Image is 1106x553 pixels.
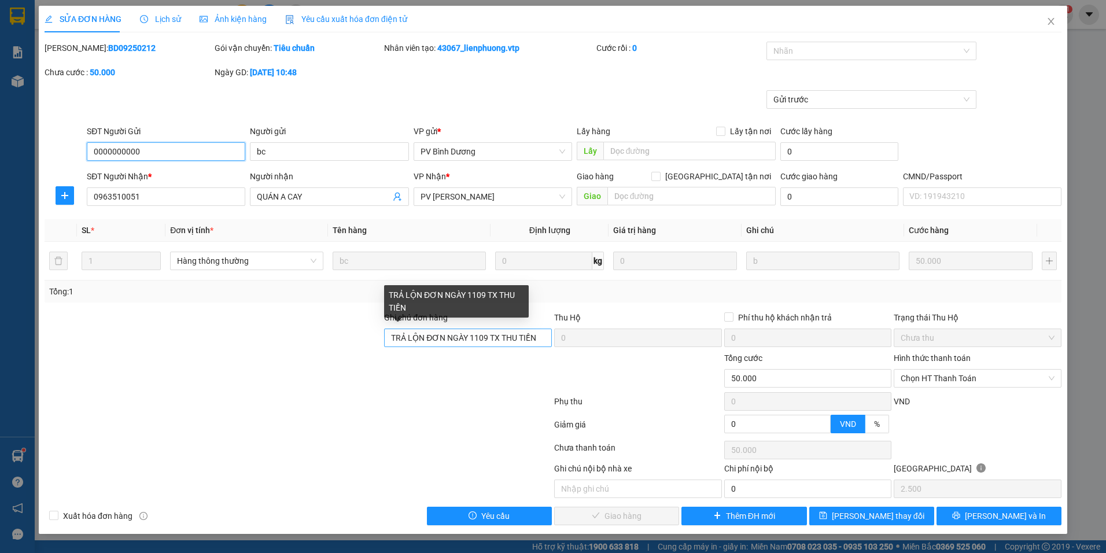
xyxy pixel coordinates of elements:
span: 08:41:11 [DATE] [110,52,163,61]
b: 0 [632,43,637,53]
input: Ghi Chú [746,252,899,270]
div: Chưa thanh toán [553,441,723,462]
button: exclamation-circleYêu cầu [427,507,552,525]
span: Nơi gửi: [12,80,24,97]
label: Cước giao hàng [780,172,838,181]
span: [GEOGRAPHIC_DATA] tận nơi [661,170,776,183]
span: Ảnh kiện hàng [200,14,267,24]
button: delete [49,252,68,270]
span: info-circle [976,463,986,473]
button: Close [1035,6,1067,38]
th: Ghi chú [742,219,904,242]
span: Đơn vị tính [170,226,213,235]
div: [GEOGRAPHIC_DATA] [894,462,1061,480]
span: Giao hàng [577,172,614,181]
span: VND [894,397,910,406]
button: save[PERSON_NAME] thay đổi [809,507,934,525]
span: Tên hàng [333,226,367,235]
button: plusThêm ĐH mới [681,507,806,525]
span: Chưa thu [901,329,1055,346]
input: Nhập ghi chú [554,480,722,498]
b: 43067_lienphuong.vtp [437,43,519,53]
input: Cước lấy hàng [780,142,898,161]
input: Cước giao hàng [780,187,898,206]
div: Người gửi [250,125,408,138]
div: Trạng thái Thu Hộ [894,311,1061,324]
button: plus [1042,252,1057,270]
span: Hàng thông thường [177,252,316,270]
span: exclamation-circle [469,511,477,521]
span: ND09250275 [116,43,163,52]
span: Định lượng [529,226,570,235]
b: BD09250212 [108,43,156,53]
b: 50.000 [90,68,115,77]
span: Chọn HT Thanh Toán [901,370,1055,387]
span: picture [200,15,208,23]
span: VP Nhận [414,172,446,181]
span: clock-circle [140,15,148,23]
span: kg [592,252,604,270]
span: PV Bình Dương [421,143,565,160]
div: TRẢ LỘN ĐƠN NGÀY 1109 TX THU TIỀN [384,285,529,318]
span: user-add [393,192,402,201]
div: Chi phí nội bộ [724,462,892,480]
div: CMND/Passport [903,170,1061,183]
img: icon [285,15,294,24]
label: Hình thức thanh toán [894,353,971,363]
span: info-circle [139,512,148,520]
span: VND [840,419,856,429]
span: Giá trị hàng [613,226,656,235]
span: close [1046,17,1056,26]
div: Phụ thu [553,395,723,415]
span: Lấy [577,142,603,160]
span: PV [PERSON_NAME] [39,81,84,94]
strong: BIÊN NHẬN GỬI HÀNG HOÁ [40,69,134,78]
span: % [874,419,880,429]
div: VP gửi [414,125,572,138]
strong: CÔNG TY TNHH [GEOGRAPHIC_DATA] 214 QL13 - P.26 - Q.BÌNH THẠNH - TP HCM 1900888606 [30,19,94,62]
span: Xuất hóa đơn hàng [58,510,137,522]
span: Nơi nhận: [89,80,107,97]
span: plus [56,191,73,200]
img: logo [12,26,27,55]
div: Người nhận [250,170,408,183]
span: Cước hàng [909,226,949,235]
span: Yêu cầu xuất hóa đơn điện tử [285,14,407,24]
span: Phí thu hộ khách nhận trả [733,311,836,324]
div: Ghi chú nội bộ nhà xe [554,462,722,480]
span: Thu Hộ [554,313,581,322]
input: Dọc đường [607,187,776,205]
label: Cước lấy hàng [780,127,832,136]
span: Lấy tận nơi [725,125,776,138]
span: [PERSON_NAME] thay đổi [832,510,924,522]
span: edit [45,15,53,23]
div: Cước rồi : [596,42,764,54]
div: [PERSON_NAME]: [45,42,212,54]
span: Lịch sử [140,14,181,24]
span: SỬA ĐƠN HÀNG [45,14,121,24]
b: [DATE] 10:48 [250,68,297,77]
span: plus [713,511,721,521]
span: Lấy hàng [577,127,610,136]
div: Gói vận chuyển: [215,42,382,54]
div: Ngày GD: [215,66,382,79]
button: printer[PERSON_NAME] và In [937,507,1061,525]
div: SĐT Người Nhận [87,170,245,183]
div: Giảm giá [553,418,723,438]
button: plus [56,186,74,205]
span: Tổng cước [724,353,762,363]
span: Thêm ĐH mới [726,510,775,522]
b: Tiêu chuẩn [274,43,315,53]
span: save [819,511,827,521]
div: SĐT Người Gửi [87,125,245,138]
div: Chưa cước : [45,66,212,79]
div: Nhân viên tạo: [384,42,594,54]
span: Yêu cầu [481,510,510,522]
input: Dọc đường [603,142,776,160]
input: 0 [613,252,737,270]
input: 0 [909,252,1033,270]
span: Giao [577,187,607,205]
input: VD: Bàn, Ghế [333,252,486,270]
span: Gửi trước [773,91,969,108]
span: SL [82,226,91,235]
